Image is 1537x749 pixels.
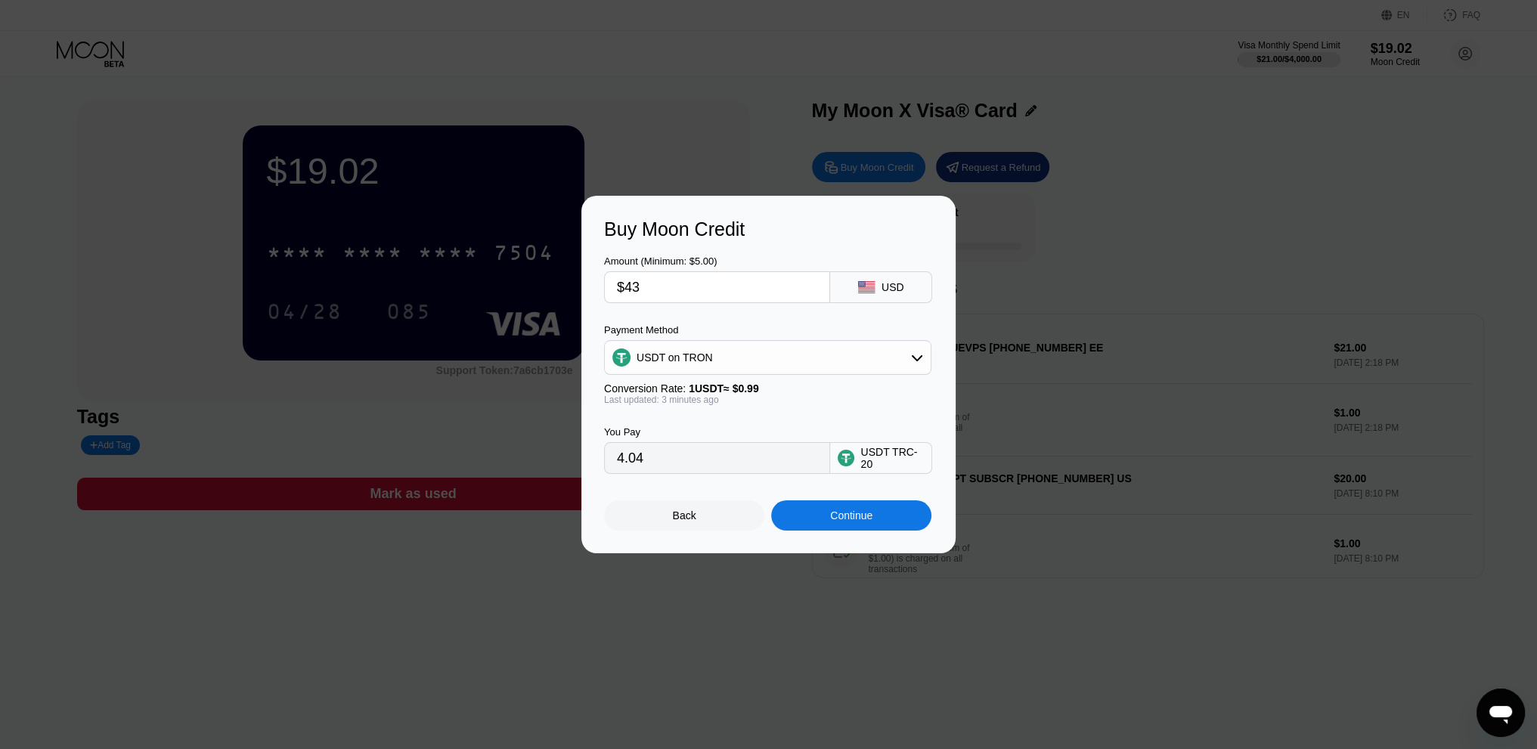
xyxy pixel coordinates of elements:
div: USDT on TRON [605,342,931,373]
input: $0.00 [617,272,817,302]
div: Conversion Rate: [604,382,931,395]
div: USDT on TRON [637,351,713,364]
div: USD [882,281,904,293]
div: Back [673,509,696,522]
div: Continue [830,509,872,522]
span: 1 USDT ≈ $0.99 [689,382,759,395]
iframe: Кнопка запуска окна обмена сообщениями [1477,689,1525,737]
div: Amount (Minimum: $5.00) [604,255,830,267]
div: Back [604,500,764,531]
div: Continue [771,500,931,531]
div: Payment Method [604,324,931,336]
div: Buy Moon Credit [604,218,933,240]
div: Last updated: 3 minutes ago [604,395,931,405]
div: You Pay [604,426,830,438]
div: USDT TRC-20 [860,446,924,470]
